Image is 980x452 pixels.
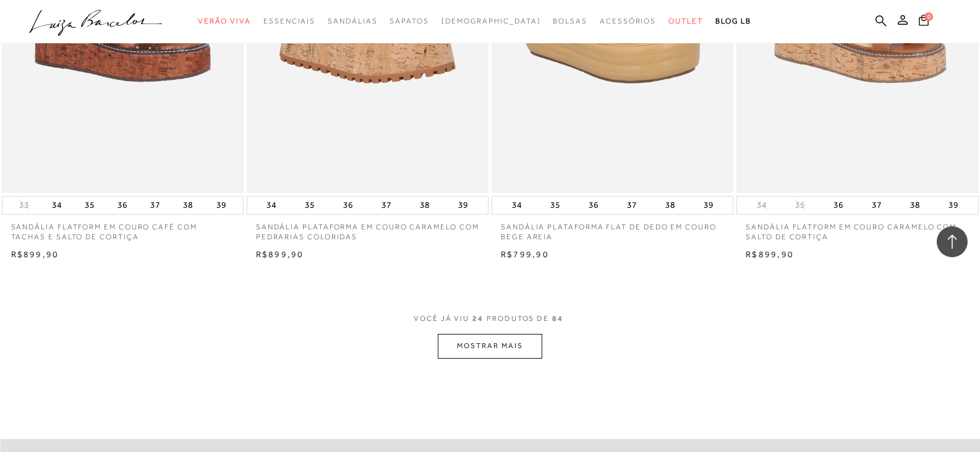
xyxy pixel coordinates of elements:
[508,197,526,214] button: 34
[198,17,251,25] span: Verão Viva
[623,197,641,214] button: 37
[378,197,395,214] button: 37
[328,17,377,25] span: Sandálias
[328,10,377,33] a: categoryNavScreenReaderText
[662,197,679,214] button: 38
[390,17,428,25] span: Sapatos
[924,12,933,21] span: 0
[247,215,488,243] a: SANDÁLIA PLATAFORMA EM COURO CARAMELO COM PEDRARIAS COLORIDAS
[263,17,315,25] span: Essenciais
[416,197,433,214] button: 38
[256,249,304,259] span: R$899,90
[339,197,357,214] button: 36
[553,10,587,33] a: categoryNavScreenReaderText
[414,314,566,323] span: VOCÊ JÁ VIU PRODUTOS DE
[700,197,717,214] button: 39
[585,197,602,214] button: 36
[81,197,98,214] button: 35
[715,10,751,33] a: BLOG LB
[2,215,244,243] a: SANDÁLIA FLATFORM EM COURO CAFÉ COM TACHAS E SALTO DE CORTIÇA
[736,215,978,243] a: SANDÁLIA FLATFORM EM COURO CARAMELO COM SALTO DE CORTIÇA
[390,10,428,33] a: categoryNavScreenReaderText
[301,197,318,214] button: 35
[48,197,66,214] button: 34
[15,199,33,211] button: 33
[263,197,280,214] button: 34
[906,197,924,214] button: 38
[600,10,656,33] a: categoryNavScreenReaderText
[441,17,541,25] span: [DEMOGRAPHIC_DATA]
[454,197,472,214] button: 39
[868,197,885,214] button: 37
[791,199,809,211] button: 35
[945,197,962,214] button: 39
[753,199,770,211] button: 34
[552,314,563,323] span: 84
[472,314,484,323] span: 24
[263,10,315,33] a: categoryNavScreenReaderText
[830,197,847,214] button: 36
[746,249,794,259] span: R$899,90
[668,17,703,25] span: Outlet
[147,197,164,214] button: 37
[668,10,703,33] a: categoryNavScreenReaderText
[213,197,230,214] button: 39
[915,14,932,30] button: 0
[600,17,656,25] span: Acessórios
[553,17,587,25] span: Bolsas
[114,197,131,214] button: 36
[492,215,733,243] a: SANDÁLIA PLATAFORMA FLAT DE DEDO EM COURO BEGE AREIA
[441,10,541,33] a: noSubCategoriesText
[715,17,751,25] span: BLOG LB
[198,10,251,33] a: categoryNavScreenReaderText
[501,249,549,259] span: R$799,90
[179,197,197,214] button: 38
[11,249,59,259] span: R$899,90
[438,334,542,358] button: MOSTRAR MAIS
[547,197,564,214] button: 35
